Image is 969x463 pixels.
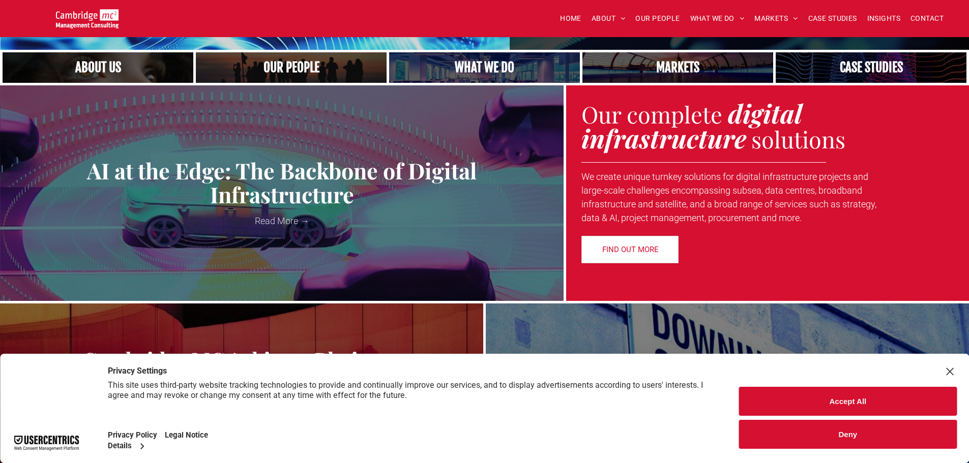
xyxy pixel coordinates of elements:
[862,11,905,26] a: INSIGHTS
[905,11,949,26] a: CONTACT
[196,52,387,83] a: A crowd in silhouette at sunset, on a rise or lookout point
[630,11,685,26] a: OUR PEOPLE
[581,99,722,129] span: Our complete
[3,52,193,83] a: Close up of woman's face, centered on her eyes
[582,52,773,83] a: Our Markets | Cambridge Management Consulting
[8,159,556,207] a: AI at the Edge: The Backbone of Digital Infrastructure
[8,348,476,415] a: Cambridge MC Achieves Platinum Status in a Leading UK Telecoms Consultancy Ranking
[56,9,119,28] img: Go to Homepage
[555,11,586,26] a: HOME
[56,11,119,21] a: Your Business Transformed | Cambridge Management Consulting
[581,236,679,263] a: FIND OUT MORE
[581,121,746,155] strong: infrastructure
[685,11,750,26] a: WHAT WE DO
[728,96,802,130] strong: digital
[602,237,659,262] span: FIND OUT MORE
[776,52,966,83] a: CASE STUDIES | See an Overview of All Our Case Studies | Cambridge Management Consulting
[803,11,862,26] a: CASE STUDIES
[8,214,556,228] a: Read More →
[581,171,876,223] span: We create unique turnkey solutions for digital infrastructure projects and large-scale challenges...
[586,11,631,26] a: ABOUT
[749,11,803,26] a: MARKETS
[751,124,845,154] span: solutions
[389,52,580,83] a: A yoga teacher lifting his whole body off the ground in the peacock pose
